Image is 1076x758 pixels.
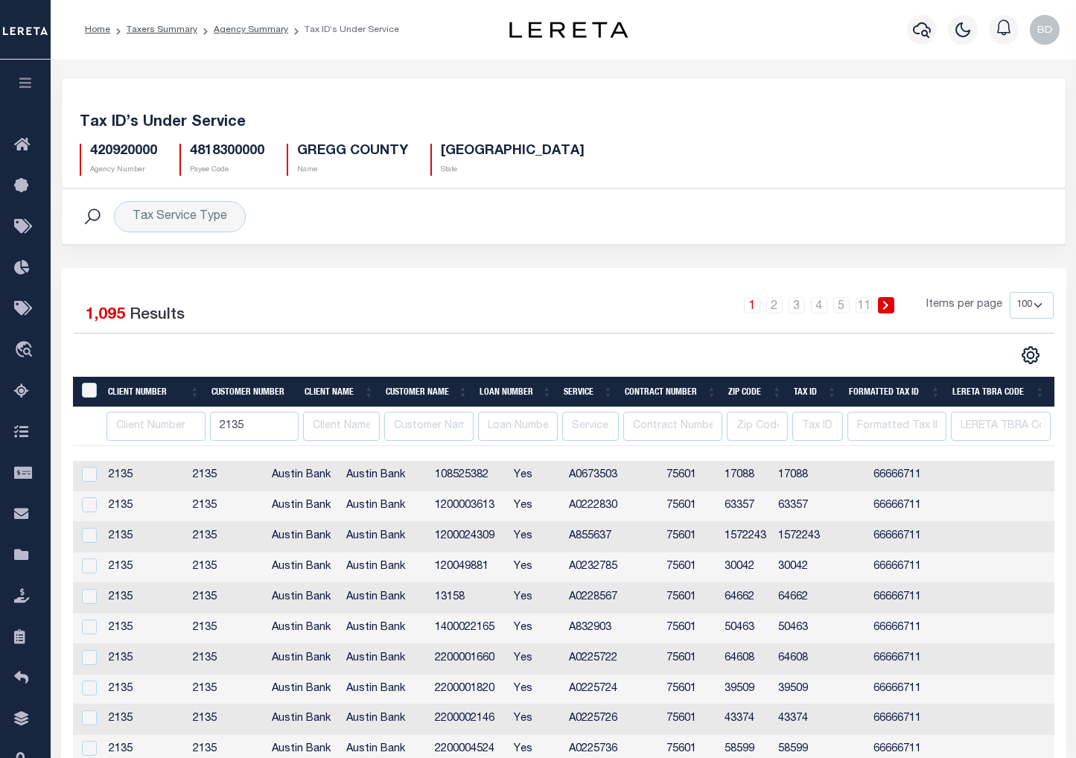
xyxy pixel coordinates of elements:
p: State [441,165,585,176]
td: Austin Bank [266,552,340,583]
td: 2135 [103,552,187,583]
td: 17088 [772,461,868,491]
td: 75601 [660,552,719,583]
td: A0222830 [563,491,660,522]
td: 2135 [103,522,187,552]
td: Yes [508,704,563,735]
th: &nbsp; [73,377,103,407]
td: 39509 [719,675,772,705]
h5: 4818300000 [190,144,264,160]
td: 2200001660 [429,644,508,675]
h5: 420920000 [90,144,157,160]
td: 66666711 [868,522,964,552]
td: 1572243 [719,522,772,552]
td: Austin Bank [266,522,340,552]
input: LERETA TBRA Code [951,412,1051,441]
td: A0225722 [563,644,660,675]
div: Tax Service Type [114,201,246,232]
td: 75601 [660,522,719,552]
td: Austin Bank [266,583,340,614]
th: Service: activate to sort column ascending [558,377,620,407]
td: 2135 [103,491,187,522]
td: Austin Bank [340,614,429,644]
td: 75601 [660,491,719,522]
span: 1,095 [86,308,125,323]
td: 66666711 [868,675,964,705]
td: 30042 [772,552,868,583]
input: Client Number [106,412,206,441]
a: Home [85,25,110,34]
td: 2135 [187,583,266,614]
td: 66666711 [868,614,964,644]
td: A0225724 [563,675,660,705]
a: Taxers Summary [127,25,197,34]
a: 2 [766,297,783,313]
p: Payee Code [190,165,264,176]
td: Yes [508,461,563,491]
td: A0228567 [563,583,660,614]
td: 2135 [103,675,187,705]
td: 1200003613 [429,491,508,522]
td: 2135 [103,583,187,614]
input: Customer Name [384,412,474,441]
a: 11 [856,297,872,313]
th: Client Name: activate to sort column ascending [299,377,380,407]
td: 66666711 [868,552,964,583]
a: Agency Summary [214,25,288,34]
td: 66666711 [868,704,964,735]
input: Customer Number [210,412,299,441]
th: Contract Number: activate to sort column ascending [619,377,722,407]
h5: [GEOGRAPHIC_DATA] [441,144,585,160]
td: 50463 [772,614,868,644]
img: svg+xml;base64,PHN2ZyB4bWxucz0iaHR0cDovL3d3dy53My5vcmcvMjAwMC9zdmciIHBvaW50ZXItZXZlbnRzPSJub25lIi... [1030,15,1060,45]
td: Yes [508,675,563,705]
td: 64608 [772,644,868,675]
input: Tax ID [792,412,843,441]
td: 50463 [719,614,772,644]
td: Austin Bank [340,461,429,491]
td: 2135 [187,461,266,491]
th: LERETA TBRA Code: activate to sort column ascending [946,377,1051,407]
td: 108525382 [429,461,508,491]
td: 39509 [772,675,868,705]
i: travel_explore [14,341,38,360]
td: Austin Bank [266,675,340,705]
td: Austin Bank [340,491,429,522]
td: 2135 [187,675,266,705]
p: Name [297,165,408,176]
td: 2135 [187,491,266,522]
td: Yes [508,552,563,583]
td: 2135 [187,704,266,735]
th: Formatted Tax ID: activate to sort column ascending [843,377,946,407]
td: 64608 [719,644,772,675]
td: 1400022165 [429,614,508,644]
th: Customer Number [206,377,299,407]
input: Formatted Tax ID [847,412,946,441]
p: Agency Number [90,165,157,176]
td: 43374 [719,704,772,735]
td: Austin Bank [340,522,429,552]
td: 66666711 [868,461,964,491]
td: Austin Bank [266,644,340,675]
td: Austin Bank [266,491,340,522]
td: Austin Bank [340,552,429,583]
td: A832903 [563,614,660,644]
td: Austin Bank [340,704,429,735]
td: Austin Bank [340,675,429,705]
td: 2135 [103,704,187,735]
td: 2135 [103,614,187,644]
td: 1200024309 [429,522,508,552]
th: Loan Number: activate to sort column ascending [474,377,557,407]
td: 64662 [772,583,868,614]
td: 75601 [660,461,719,491]
td: Austin Bank [266,704,340,735]
td: A855637 [563,522,660,552]
td: 63357 [719,491,772,522]
td: 64662 [719,583,772,614]
th: Client Number: activate to sort column ascending [102,377,206,407]
td: 75601 [660,675,719,705]
td: 63357 [772,491,868,522]
td: 75601 [660,583,719,614]
td: 2200001820 [429,675,508,705]
input: Contract Number [623,412,722,441]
